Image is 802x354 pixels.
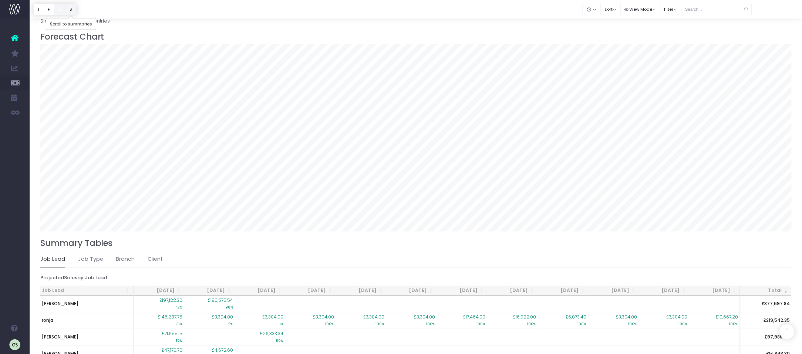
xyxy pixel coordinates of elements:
[527,321,536,327] small: 100%
[426,321,435,327] small: 100%
[162,347,183,354] span: £47,170.70
[600,4,621,15] button: sort
[162,331,183,337] span: £71,655.15
[33,4,44,15] button: T
[40,32,792,42] h3: Forecast Chart
[225,304,233,310] small: 96%
[477,321,486,327] small: 100%
[487,286,538,296] th: May 26: activate to sort column ascending
[78,251,103,268] a: Job Type
[276,337,284,343] small: 89%
[176,304,183,310] small: 42%
[134,286,184,296] th: Oct 25: activate to sort column ascending
[40,251,65,268] a: Job Lead
[660,4,681,15] button: filter
[228,321,233,327] small: 2%
[679,321,688,327] small: 100%
[336,286,387,296] th: Feb 26: activate to sort column ascending
[667,314,688,321] span: £3,304.00
[46,18,96,30] div: Scroll to summaries
[376,321,385,327] small: 100%
[589,286,639,296] th: Jul 26: activate to sort column ascending
[740,329,792,345] td: £97,988.49
[740,312,792,329] td: £219,542.35
[177,321,183,327] small: 31%
[578,321,587,327] small: 100%
[313,314,334,321] span: £3,304.00
[65,4,76,15] button: S
[42,317,53,324] span: ronja
[212,314,233,321] span: £3,304.00
[437,286,488,296] th: Apr 26: activate to sort column ascending
[40,286,134,296] th: Job Lead: activate to sort column ascending
[716,314,738,321] span: £10,667.20
[263,314,284,321] span: £3,304.00
[616,314,637,321] span: £3,304.00
[40,13,110,25] div: Showing 1 to 56 of 56 entries
[464,314,486,321] span: £17,464.00
[54,4,66,15] button: C
[184,286,235,296] th: Nov 25: activate to sort column ascending
[235,286,285,296] th: Dec 25: activate to sort column ascending
[158,314,183,321] span: £145,287.75
[42,334,78,341] span: [PERSON_NAME]
[325,321,334,327] small: 100%
[566,314,587,321] span: £6,073.40
[208,297,233,304] span: £180,575.54
[260,331,284,337] span: £26,333.34
[148,251,163,268] a: Client
[729,321,738,327] small: 100%
[285,286,336,296] th: Jan 26: activate to sort column ascending
[639,286,690,296] th: Aug 26: activate to sort column ascending
[740,286,792,296] th: Total: activate to sort column ascending
[690,286,740,296] th: Sep 26: activate to sort column ascending
[279,321,284,327] small: 11%
[364,314,385,321] span: £3,304.00
[160,297,183,304] span: £197,122.30
[629,321,637,327] small: 100%
[44,4,54,15] button: F
[513,314,536,321] span: £16,922.00
[414,314,435,321] span: £3,304.00
[116,251,135,268] a: Branch
[538,286,589,296] th: Jun 26: activate to sort column ascending
[176,337,183,343] small: 15%
[40,275,792,281] h6: Projected by Job Lead
[681,4,752,15] input: Search...
[386,286,437,296] th: Mar 26: activate to sort column ascending
[64,275,77,281] span: Sales
[33,4,76,15] div: Vertical button group
[9,339,20,350] img: images/default_profile_image.png
[42,301,78,307] span: [PERSON_NAME]
[212,347,233,354] span: £4,672.60
[740,296,792,312] td: £377,697.84
[620,4,661,15] button: View Mode
[40,239,792,249] h3: Summary Tables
